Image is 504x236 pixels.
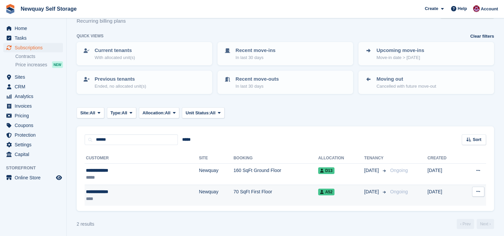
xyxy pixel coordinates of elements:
[3,111,63,120] a: menu
[364,153,387,164] th: Tenancy
[186,110,210,116] span: Unit Status:
[473,136,481,143] span: Sort
[376,75,436,83] p: Moving out
[199,153,234,164] th: Site
[15,101,55,111] span: Invoices
[3,140,63,149] a: menu
[15,173,55,182] span: Online Store
[318,167,334,174] span: D13
[95,83,146,90] p: Ended, no allocated unit(s)
[3,82,63,91] a: menu
[236,47,275,54] p: Recent move-ins
[18,3,79,14] a: Newquay Self Storage
[15,43,55,52] span: Subscriptions
[15,92,55,101] span: Analytics
[15,150,55,159] span: Capital
[364,167,380,174] span: [DATE]
[457,219,474,229] a: Previous
[15,111,55,120] span: Pricing
[427,185,461,206] td: [DATE]
[15,121,55,130] span: Coupons
[390,189,408,194] span: Ongoing
[15,140,55,149] span: Settings
[15,62,47,68] span: Price increases
[80,110,90,116] span: Site:
[477,219,494,229] a: Next
[234,185,318,206] td: 70 SqFt First Floor
[455,219,495,229] nav: Page
[90,110,95,116] span: All
[15,24,55,33] span: Home
[427,164,461,185] td: [DATE]
[318,153,364,164] th: Allocation
[364,188,380,195] span: [DATE]
[458,5,467,12] span: Help
[139,107,180,118] button: Allocation: All
[95,54,135,61] p: With allocated unit(s)
[236,83,279,90] p: In last 30 days
[165,110,171,116] span: All
[390,168,408,173] span: Ongoing
[143,110,165,116] span: Allocation:
[15,33,55,43] span: Tasks
[15,72,55,82] span: Sites
[15,53,63,60] a: Contracts
[3,33,63,43] a: menu
[15,130,55,140] span: Protection
[318,189,334,195] span: A52
[3,72,63,82] a: menu
[3,92,63,101] a: menu
[3,150,63,159] a: menu
[3,43,63,52] a: menu
[376,83,436,90] p: Cancelled with future move-out
[425,5,438,12] span: Create
[182,107,224,118] button: Unit Status: All
[481,6,498,12] span: Account
[218,71,352,93] a: Recent move-outs In last 30 days
[234,153,318,164] th: Booking
[77,107,104,118] button: Site: All
[95,75,146,83] p: Previous tenants
[77,43,212,65] a: Current tenants With allocated unit(s)
[210,110,216,116] span: All
[6,165,66,171] span: Storefront
[3,121,63,130] a: menu
[5,4,15,14] img: stora-icon-8386f47178a22dfd0bd8f6a31ec36ba5ce8667c1dd55bd0f319d3a0aa187defe.svg
[218,43,352,65] a: Recent move-ins In last 30 days
[376,47,424,54] p: Upcoming move-ins
[15,61,63,68] a: Price increases NEW
[376,54,424,61] p: Move-in date > [DATE]
[473,5,480,12] img: Paul Upson
[77,17,130,25] p: Recurring billing plans
[236,54,275,61] p: In last 30 days
[199,185,234,206] td: Newquay
[52,61,63,68] div: NEW
[3,173,63,182] a: menu
[470,33,494,40] a: Clear filters
[85,153,199,164] th: Customer
[3,101,63,111] a: menu
[111,110,122,116] span: Type:
[77,71,212,93] a: Previous tenants Ended, no allocated unit(s)
[77,221,94,228] div: 2 results
[77,33,104,39] h6: Quick views
[234,164,318,185] td: 160 SqFt Ground Floor
[199,164,234,185] td: Newquay
[236,75,279,83] p: Recent move-outs
[15,82,55,91] span: CRM
[3,24,63,33] a: menu
[3,130,63,140] a: menu
[427,153,461,164] th: Created
[95,47,135,54] p: Current tenants
[122,110,127,116] span: All
[359,71,493,93] a: Moving out Cancelled with future move-out
[359,43,493,65] a: Upcoming move-ins Move-in date > [DATE]
[107,107,136,118] button: Type: All
[55,174,63,182] a: Preview store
